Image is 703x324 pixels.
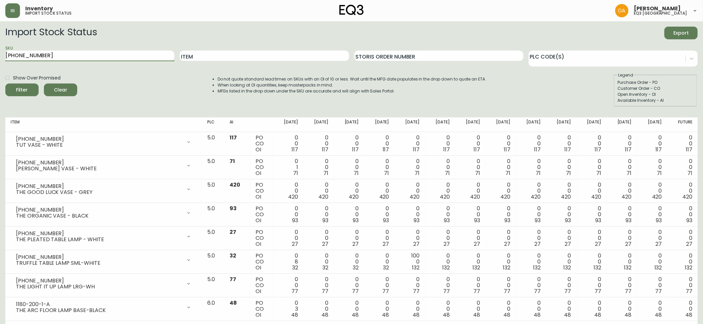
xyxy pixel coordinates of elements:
[612,253,631,271] div: 0 0
[369,276,389,294] div: 0 0
[685,264,692,271] span: 132
[202,179,224,203] td: 5.0
[16,160,182,166] div: [PHONE_NUMBER]
[491,182,510,200] div: 0 0
[25,6,53,11] span: Inventory
[607,117,637,132] th: [DATE]
[322,240,328,248] span: 27
[521,300,541,318] div: 0 0
[474,240,480,248] span: 27
[202,250,224,274] td: 5.0
[582,229,601,247] div: 0 0
[256,287,261,295] span: OI
[256,135,268,153] div: PO CO
[565,240,571,248] span: 27
[627,169,632,177] span: 71
[617,85,693,91] div: Customer Order - CO
[322,264,328,271] span: 32
[230,228,236,236] span: 27
[13,75,61,81] span: Show Over Promised
[278,182,298,200] div: 0 0
[664,27,698,39] button: Export
[256,300,268,318] div: PO CO
[16,166,182,172] div: [PERSON_NAME] VASE - WHITE
[309,182,328,200] div: 0 0
[597,169,602,177] span: 71
[667,117,698,132] th: Future
[491,135,510,153] div: 0 0
[617,80,693,85] div: Purchase Order - PO
[430,135,450,153] div: 0 0
[491,253,510,271] div: 0 0
[612,229,631,247] div: 0 0
[11,229,197,244] div: [PHONE_NUMBER]THE PLEATED TABLE LAMP - WHITE
[582,276,601,294] div: 0 0
[309,206,328,224] div: 0 0
[224,117,250,132] th: AI
[400,229,420,247] div: 0 0
[430,182,450,200] div: 0 0
[309,158,328,176] div: 0 0
[430,276,450,294] div: 0 0
[16,307,182,313] div: THE ARC FLOOR LAMP BASE-BLACK
[256,193,261,201] span: OI
[491,229,510,247] div: 0 0
[612,182,631,200] div: 0 0
[686,146,692,153] span: 117
[430,206,450,224] div: 0 0
[505,169,510,177] span: 71
[652,193,662,201] span: 420
[430,253,450,271] div: 0 0
[16,207,182,213] div: [PHONE_NUMBER]
[413,287,420,295] span: 77
[322,146,328,153] span: 117
[443,146,450,153] span: 117
[534,240,541,248] span: 27
[673,229,692,247] div: 0 0
[521,229,541,247] div: 0 0
[617,72,634,78] legend: Legend
[400,253,420,271] div: 100 0
[322,287,328,295] span: 77
[256,253,268,271] div: PO CO
[383,217,389,224] span: 93
[565,217,571,224] span: 93
[256,276,268,294] div: PO CO
[642,182,662,200] div: 0 0
[309,229,328,247] div: 0 0
[485,117,516,132] th: [DATE]
[309,276,328,294] div: 0 0
[218,82,486,88] li: When looking at OI quantities, keep masterpacks in mind.
[445,169,450,177] span: 71
[673,276,692,294] div: 0 0
[256,240,261,248] span: OI
[561,193,571,201] span: 420
[383,264,389,271] span: 32
[400,300,420,318] div: 0 0
[564,287,571,295] span: 77
[521,135,541,153] div: 0 0
[339,135,359,153] div: 0 0
[384,169,389,177] span: 71
[353,217,359,224] span: 93
[617,97,693,103] div: Available Inventory - AI
[369,253,389,271] div: 0 0
[412,264,420,271] span: 132
[309,300,328,318] div: 0 0
[551,229,571,247] div: 0 0
[503,264,510,271] span: 132
[202,156,224,179] td: 5.0
[566,169,571,177] span: 71
[624,264,632,271] span: 132
[442,264,450,271] span: 132
[230,134,237,141] span: 117
[551,276,571,294] div: 0 0
[278,135,298,153] div: 0 0
[625,287,632,295] span: 77
[16,213,182,219] div: THE ORGANIC VASE - BLACK
[430,158,450,176] div: 0 0
[551,182,571,200] div: 0 0
[460,229,480,247] div: 0 0
[11,253,197,267] div: [PHONE_NUMBER]TRUFFLE TABLE LAMP SML-WHITE
[504,146,510,153] span: 117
